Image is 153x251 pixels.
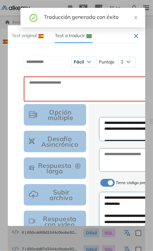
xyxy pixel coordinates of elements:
span: Test original [12,33,37,38]
img: BRA [86,34,92,38]
button: Subir archivo [24,184,86,205]
span: Puntaje [99,58,115,65]
button: × [134,32,139,39]
button: Respuesta larga [24,157,86,179]
button: Respuesta con video [24,211,86,232]
img: ESP [38,34,44,38]
span: 2 [121,59,124,64]
span: Fácil [74,59,84,64]
button: Desafío Asincrónico [24,131,86,152]
div: Traducción generada con éxito [44,13,137,21]
span: close [134,15,138,20]
span: check-circle [30,13,37,22]
span: Test a traducir [55,33,85,38]
button: Opción múltiple [24,104,86,125]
